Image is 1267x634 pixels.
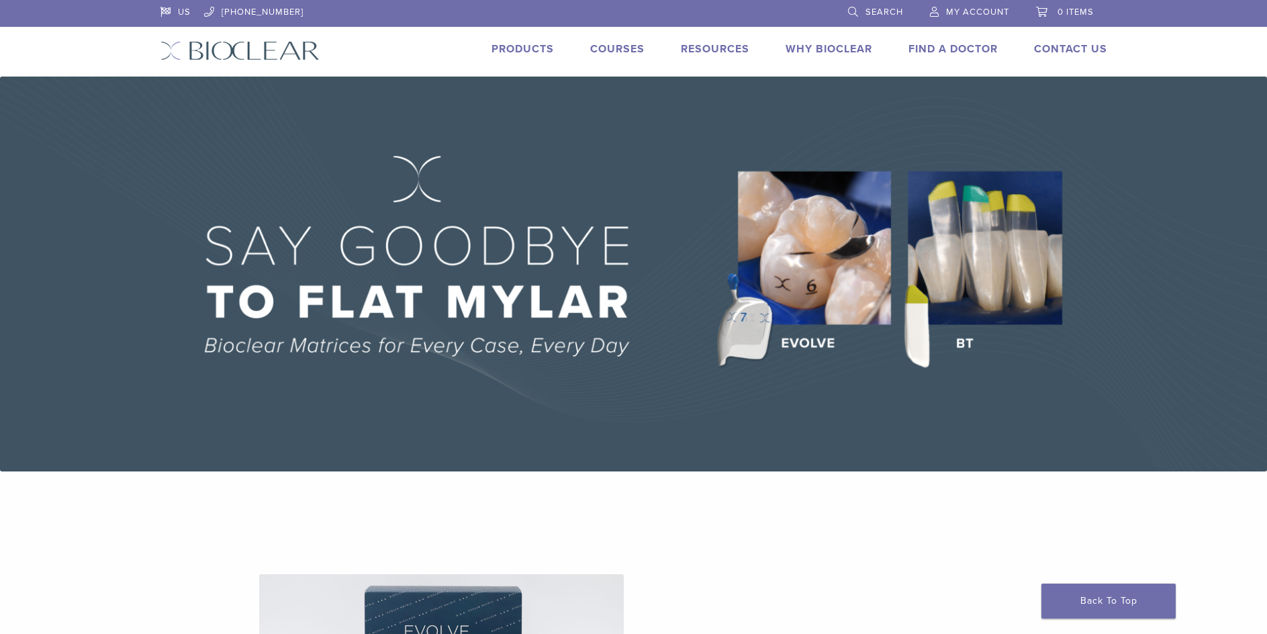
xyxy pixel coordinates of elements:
[681,42,749,56] a: Resources
[786,42,872,56] a: Why Bioclear
[491,42,554,56] a: Products
[946,7,1009,17] span: My Account
[1058,7,1094,17] span: 0 items
[908,42,998,56] a: Find A Doctor
[1034,42,1107,56] a: Contact Us
[1041,584,1176,619] a: Back To Top
[865,7,903,17] span: Search
[160,41,320,60] img: Bioclear
[590,42,645,56] a: Courses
